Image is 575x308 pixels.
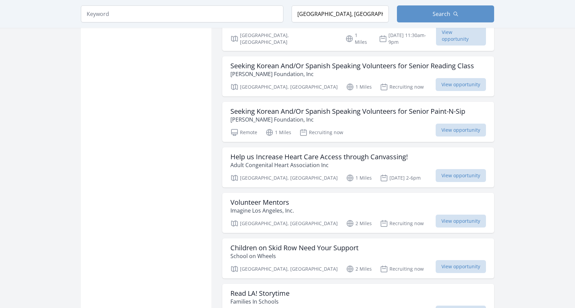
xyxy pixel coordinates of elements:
[436,215,486,228] span: View opportunity
[230,161,408,169] p: Adult Congenital Heart Association Inc
[230,70,474,78] p: [PERSON_NAME] Foundation, Inc
[230,153,408,161] h3: Help us Increase Heart Care Access through Canvassing!
[230,107,465,115] h3: Seeking Korean And/Or Spanish Speaking Volunteers for Senior Paint-N-Sip
[230,32,337,46] p: [GEOGRAPHIC_DATA], [GEOGRAPHIC_DATA]
[230,174,338,182] p: [GEOGRAPHIC_DATA], [GEOGRAPHIC_DATA]
[230,83,338,91] p: [GEOGRAPHIC_DATA], [GEOGRAPHIC_DATA]
[81,5,283,22] input: Keyword
[346,174,372,182] p: 1 Miles
[433,10,450,18] span: Search
[230,219,338,228] p: [GEOGRAPHIC_DATA], [GEOGRAPHIC_DATA]
[222,238,494,278] a: Children on Skid Row Need Your Support School on Wheels [GEOGRAPHIC_DATA], [GEOGRAPHIC_DATA] 2 Mi...
[230,244,359,252] h3: Children on Skid Row Need Your Support
[379,32,436,46] p: [DATE] 11:30am-9pm
[222,56,494,96] a: Seeking Korean And/Or Spanish Speaking Volunteers for Senior Reading Class [PERSON_NAME] Foundati...
[346,219,372,228] p: 2 Miles
[222,147,494,187] a: Help us Increase Heart Care Access through Canvassing! Adult Congenital Heart Association Inc [GE...
[380,174,421,182] p: [DATE] 2-6pm
[436,78,486,91] span: View opportunity
[436,169,486,182] span: View opportunity
[292,5,389,22] input: Location
[380,83,424,91] p: Recruiting now
[346,265,372,273] p: 2 Miles
[380,219,424,228] p: Recruiting now
[299,128,343,137] p: Recruiting now
[222,102,494,142] a: Seeking Korean And/Or Spanish Speaking Volunteers for Senior Paint-N-Sip [PERSON_NAME] Foundation...
[380,265,424,273] p: Recruiting now
[230,289,290,297] h3: Read LA! Storytime
[345,32,371,46] p: 1 Miles
[230,128,257,137] p: Remote
[230,62,474,70] h3: Seeking Korean And/Or Spanish Speaking Volunteers for Senior Reading Class
[230,265,338,273] p: [GEOGRAPHIC_DATA], [GEOGRAPHIC_DATA]
[230,115,465,124] p: [PERSON_NAME] Foundation, Inc
[230,297,290,306] p: Families In Schools
[436,26,486,46] span: View opportunity
[346,83,372,91] p: 1 Miles
[230,252,359,260] p: School on Wheels
[265,128,291,137] p: 1 Miles
[230,198,294,206] h3: Volunteer Mentors
[397,5,494,22] button: Search
[436,124,486,137] span: View opportunity
[230,206,294,215] p: Imagine Los Angeles, Inc.
[222,193,494,233] a: Volunteer Mentors Imagine Los Angeles, Inc. [GEOGRAPHIC_DATA], [GEOGRAPHIC_DATA] 2 Miles Recruiti...
[436,260,486,273] span: View opportunity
